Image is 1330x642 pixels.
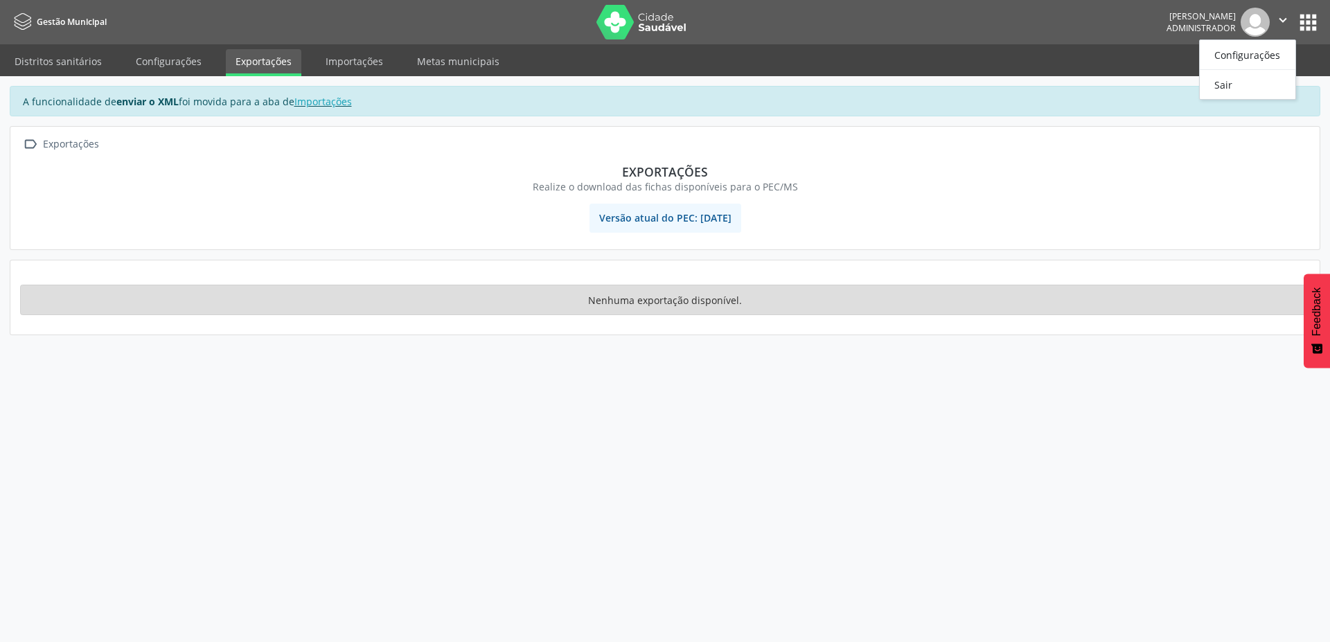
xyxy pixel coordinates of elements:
ul:  [1199,39,1296,100]
div: Exportações [30,164,1300,179]
span: Gestão Municipal [37,16,107,28]
span: Administrador [1167,22,1236,34]
div: Realize o download das fichas disponíveis para o PEC/MS [30,179,1300,194]
a: Importações [294,95,352,108]
span: Feedback [1311,287,1323,336]
a:  Exportações [20,134,101,154]
button:  [1270,8,1296,37]
button: apps [1296,10,1320,35]
a: Exportações [226,49,301,76]
i:  [1275,12,1291,28]
div: A funcionalidade de foi movida para a aba de [10,86,1320,116]
a: Gestão Municipal [10,10,107,33]
span: Versão atual do PEC: [DATE] [589,204,741,233]
i:  [20,134,40,154]
a: Metas municipais [407,49,509,73]
div: [PERSON_NAME] [1167,10,1236,22]
div: Exportações [40,134,101,154]
a: Sair [1200,75,1295,94]
div: Nenhuma exportação disponível. [20,285,1310,315]
img: img [1241,8,1270,37]
a: Configurações [1200,45,1295,64]
button: Feedback - Mostrar pesquisa [1304,274,1330,368]
a: Configurações [126,49,211,73]
a: Distritos sanitários [5,49,112,73]
a: Importações [316,49,393,73]
strong: enviar o XML [116,95,179,108]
